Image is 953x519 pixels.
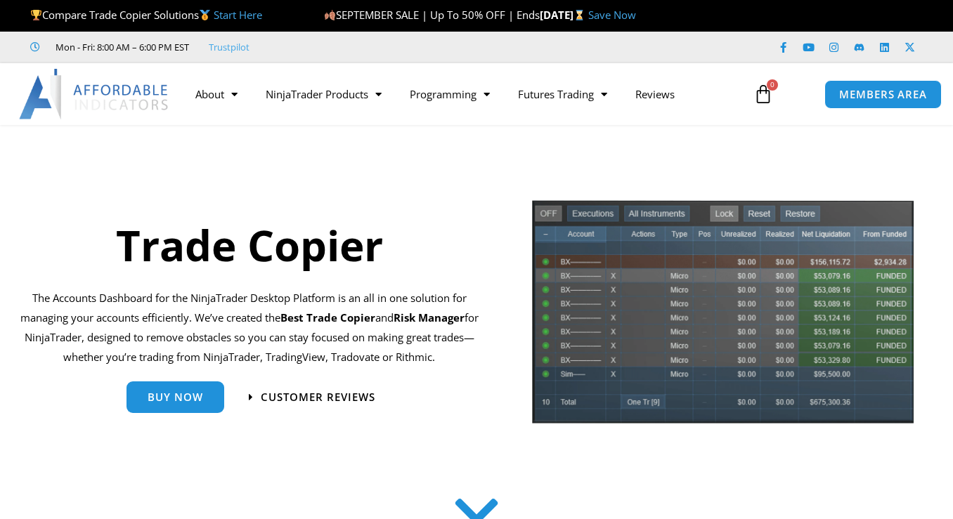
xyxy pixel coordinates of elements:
span: 0 [767,79,778,91]
img: ⌛ [574,10,585,20]
a: Trustpilot [209,39,249,55]
b: Best Trade Copier [280,310,375,324]
a: Reviews [621,78,689,110]
a: 0 [732,74,794,114]
a: NinjaTrader Products [252,78,396,110]
span: Customer Reviews [261,392,375,402]
a: About [181,78,252,110]
img: tradecopier | Affordable Indicators – NinjaTrader [531,199,916,434]
img: 🍂 [325,10,335,20]
span: SEPTEMBER SALE | Up To 50% OFF | Ends [324,8,540,22]
span: MEMBERS AREA [839,89,927,100]
span: Mon - Fri: 8:00 AM – 6:00 PM EST [52,39,189,55]
img: 🏆 [31,10,41,20]
img: LogoAI | Affordable Indicators – NinjaTrader [19,69,170,119]
a: Buy Now [127,381,224,413]
p: The Accounts Dashboard for the NinjaTrader Desktop Platform is an all in one solution for managin... [11,289,488,367]
span: Buy Now [148,392,203,402]
img: 🥇 [200,10,210,20]
a: Customer Reviews [249,392,375,402]
a: MEMBERS AREA [824,80,942,109]
h1: Trade Copier [11,216,488,275]
a: Save Now [588,8,636,22]
a: Futures Trading [504,78,621,110]
a: Programming [396,78,504,110]
strong: Risk Manager [394,310,465,324]
span: Compare Trade Copier Solutions [30,8,262,22]
strong: [DATE] [540,8,588,22]
a: Start Here [214,8,262,22]
nav: Menu [181,78,744,110]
